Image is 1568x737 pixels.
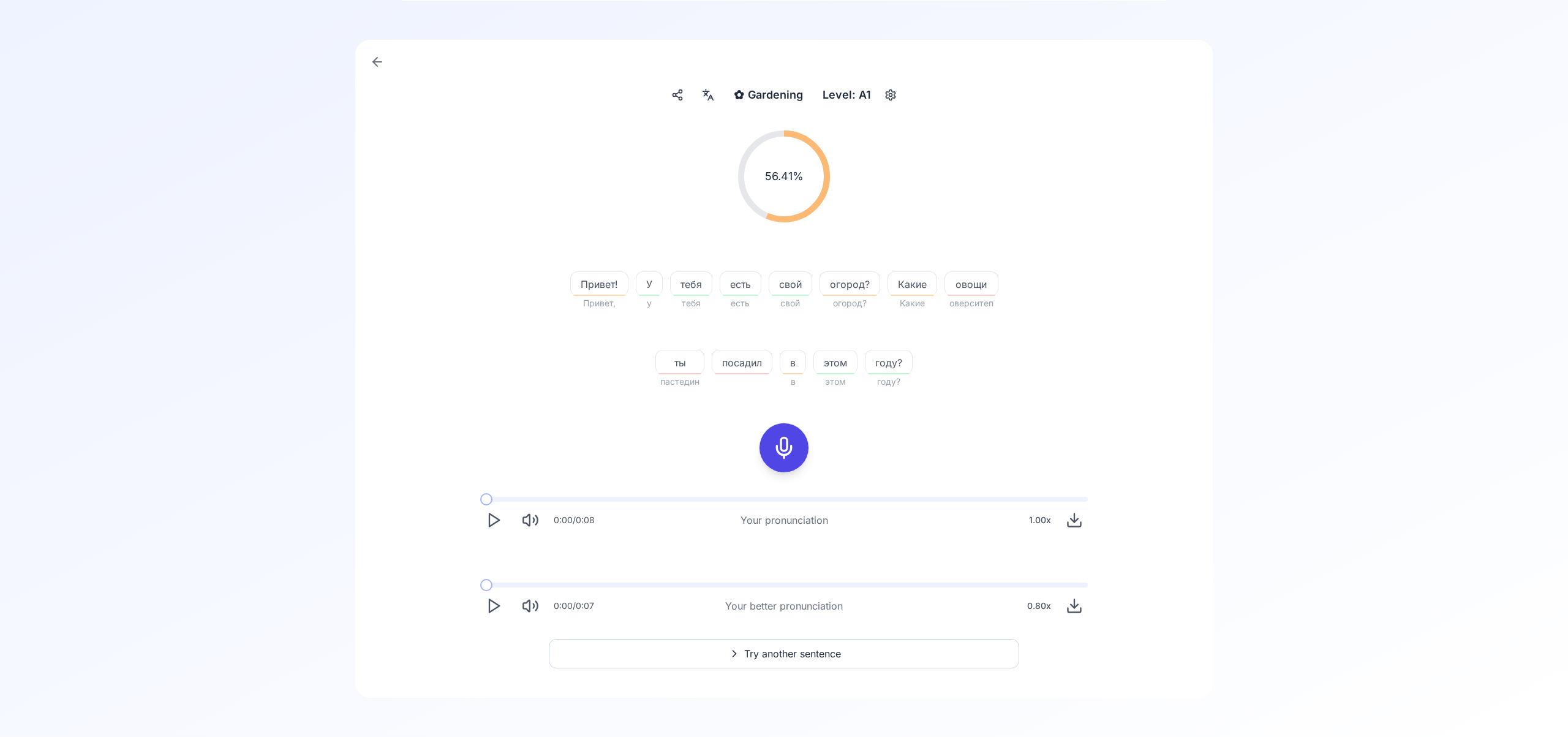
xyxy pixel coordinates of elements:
div: 0.80 x [1022,594,1056,618]
button: Mute [517,507,544,534]
span: оверситеп [944,296,998,311]
button: в [780,350,806,374]
span: этом [814,355,857,370]
span: ты [656,355,704,370]
button: есть [720,271,761,296]
div: Your better pronunciation [725,599,843,613]
span: свой [769,296,812,311]
button: Try another sentence [549,639,1019,668]
button: овощи [944,271,998,296]
button: Mute [517,592,544,619]
span: году? [865,374,913,389]
span: Привет, [570,296,628,311]
button: ✿Gardening [729,84,808,106]
button: свой [769,271,812,296]
div: 0:00 / 0:08 [554,514,595,526]
button: Привет! [570,271,628,296]
button: ты [655,350,704,374]
button: Level: A1 [818,84,900,106]
span: в [780,355,805,370]
span: Gardening [748,86,803,104]
div: Your pronunciation [741,513,828,527]
button: Play [480,592,507,619]
span: огород? [820,277,880,292]
button: посадил [712,350,772,374]
button: Download audio [1061,507,1088,534]
div: Level: A1 [818,84,876,106]
span: есть [720,277,761,292]
button: У [636,271,663,296]
span: в [780,374,806,389]
span: тебя [671,277,712,292]
span: у [636,296,663,311]
span: есть [720,296,761,311]
button: тебя [670,271,712,296]
div: 0:00 / 0:07 [554,600,594,612]
span: овощи [945,277,998,292]
span: свой [769,277,812,292]
button: этом [813,350,858,374]
button: огород? [820,271,880,296]
span: ✿ [734,86,744,104]
span: Привет! [571,277,628,292]
button: Какие [888,271,937,296]
span: году? [865,355,912,370]
span: Какие [888,277,937,292]
span: Try another sentence [744,646,841,661]
span: огород? [820,296,880,311]
span: Какие [888,296,937,311]
span: этом [813,374,858,389]
button: Play [480,507,507,534]
span: тебя [670,296,712,311]
span: посадил [712,355,772,370]
span: 56.41 % [765,168,804,185]
span: пастедин [655,374,704,389]
button: году? [865,350,913,374]
div: 1.00 x [1024,508,1056,532]
span: У [636,277,662,292]
button: Download audio [1061,592,1088,619]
